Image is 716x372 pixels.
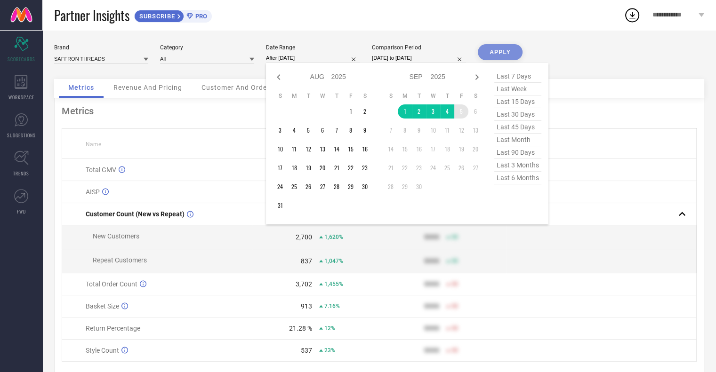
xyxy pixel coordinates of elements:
[344,104,358,119] td: Fri Aug 01 2025
[451,347,458,354] span: 50
[324,258,343,264] span: 1,047%
[494,83,541,95] span: last week
[384,180,398,194] td: Sun Sep 28 2025
[358,142,372,156] td: Sat Aug 16 2025
[412,92,426,100] th: Tuesday
[7,132,36,139] span: SUGGESTIONS
[330,180,344,194] td: Thu Aug 28 2025
[624,7,641,24] div: Open download list
[424,233,439,241] div: 9999
[287,123,301,137] td: Mon Aug 04 2025
[424,302,439,310] div: 9999
[86,325,140,332] span: Return Percentage
[54,44,148,51] div: Brand
[440,92,454,100] th: Thursday
[86,302,119,310] span: Basket Size
[412,104,426,119] td: Tue Sep 02 2025
[454,123,468,137] td: Fri Sep 12 2025
[54,6,129,25] span: Partner Insights
[468,104,483,119] td: Sat Sep 06 2025
[86,347,119,354] span: Style Count
[68,84,94,91] span: Metrics
[426,104,440,119] td: Wed Sep 03 2025
[440,104,454,119] td: Thu Sep 04 2025
[93,256,147,264] span: Repeat Customers
[451,325,458,332] span: 50
[440,142,454,156] td: Thu Sep 18 2025
[13,170,29,177] span: TRENDS
[135,13,177,20] span: SUBSCRIBE
[398,123,412,137] td: Mon Sep 08 2025
[451,303,458,309] span: 50
[287,142,301,156] td: Mon Aug 11 2025
[358,92,372,100] th: Saturday
[273,92,287,100] th: Sunday
[344,123,358,137] td: Fri Aug 08 2025
[424,347,439,354] div: 9999
[412,142,426,156] td: Tue Sep 16 2025
[86,280,137,288] span: Total Order Count
[471,71,483,83] div: Next month
[358,161,372,175] td: Sat Aug 23 2025
[315,142,330,156] td: Wed Aug 13 2025
[424,257,439,265] div: 9999
[8,55,35,63] span: SCORECARDS
[494,70,541,83] span: last 7 days
[324,234,343,240] span: 1,620%
[398,142,412,156] td: Mon Sep 15 2025
[440,161,454,175] td: Thu Sep 25 2025
[494,95,541,108] span: last 15 days
[344,142,358,156] td: Fri Aug 15 2025
[201,84,274,91] span: Customer And Orders
[324,303,340,309] span: 7.16%
[273,198,287,213] td: Sun Aug 31 2025
[468,161,483,175] td: Sat Sep 27 2025
[287,161,301,175] td: Mon Aug 18 2025
[287,92,301,100] th: Monday
[424,280,439,288] div: 9999
[134,8,212,23] a: SUBSCRIBEPRO
[273,161,287,175] td: Sun Aug 17 2025
[412,161,426,175] td: Tue Sep 23 2025
[494,172,541,184] span: last 6 months
[315,180,330,194] td: Wed Aug 27 2025
[289,325,312,332] div: 21.28 %
[398,180,412,194] td: Mon Sep 29 2025
[451,258,458,264] span: 50
[113,84,182,91] span: Revenue And Pricing
[315,161,330,175] td: Wed Aug 20 2025
[273,71,284,83] div: Previous month
[273,123,287,137] td: Sun Aug 03 2025
[330,142,344,156] td: Thu Aug 14 2025
[454,104,468,119] td: Fri Sep 05 2025
[468,123,483,137] td: Sat Sep 13 2025
[324,347,335,354] span: 23%
[301,347,312,354] div: 537
[358,180,372,194] td: Sat Aug 30 2025
[273,180,287,194] td: Sun Aug 24 2025
[440,123,454,137] td: Thu Sep 11 2025
[301,257,312,265] div: 837
[426,92,440,100] th: Wednesday
[62,105,697,117] div: Metrics
[494,134,541,146] span: last month
[296,280,312,288] div: 3,702
[315,92,330,100] th: Wednesday
[412,180,426,194] td: Tue Sep 30 2025
[266,53,360,63] input: Select date range
[344,92,358,100] th: Friday
[468,142,483,156] td: Sat Sep 20 2025
[324,325,335,332] span: 12%
[494,108,541,121] span: last 30 days
[8,94,34,101] span: WORKSPACE
[330,123,344,137] td: Thu Aug 07 2025
[93,232,139,240] span: New Customers
[384,142,398,156] td: Sun Sep 14 2025
[344,180,358,194] td: Fri Aug 29 2025
[372,53,466,63] input: Select comparison period
[384,123,398,137] td: Sun Sep 07 2025
[494,159,541,172] span: last 3 months
[494,121,541,134] span: last 45 days
[358,104,372,119] td: Sat Aug 02 2025
[384,92,398,100] th: Sunday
